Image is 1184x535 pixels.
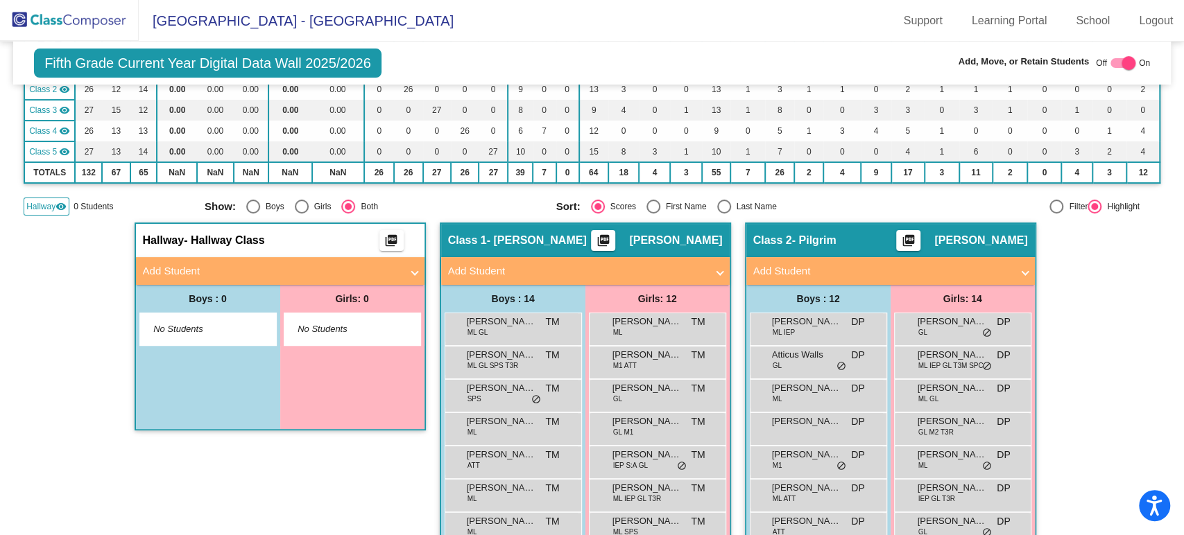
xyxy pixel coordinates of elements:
td: 0.00 [312,141,364,162]
td: 3 [823,121,861,141]
td: 0 [608,121,640,141]
mat-icon: visibility [59,105,70,116]
span: DP [997,448,1010,462]
td: 3 [925,162,959,183]
td: 8 [508,100,532,121]
div: Boys : 0 [136,285,280,313]
td: 3 [608,79,640,100]
td: 0.00 [312,121,364,141]
td: 0 [1092,79,1127,100]
span: TM [691,414,705,429]
td: 3 [639,141,670,162]
span: ML [773,394,782,404]
span: [PERSON_NAME] De [PERSON_NAME] [612,315,682,328]
span: [PERSON_NAME] [612,348,682,362]
td: 0 [639,121,670,141]
span: Off [1096,57,1107,69]
span: [PERSON_NAME] [918,448,987,462]
td: 7 [730,162,765,183]
span: Hallway [26,200,55,213]
td: 3 [1061,141,1092,162]
td: 26 [75,121,102,141]
span: Class 1 [448,234,487,247]
span: - Hallway Class [184,234,265,247]
button: Print Students Details [379,230,404,251]
a: Learning Portal [961,10,1058,32]
td: 4 [1126,141,1160,162]
td: 0 [556,121,579,141]
span: [PERSON_NAME] [772,448,841,462]
span: ML IEP [773,327,795,337]
button: Print Students Details [591,230,615,251]
td: 0 [423,121,451,141]
td: 0 [925,100,959,121]
span: - [PERSON_NAME] [487,234,587,247]
td: 4 [861,121,891,141]
td: 0 [556,141,579,162]
span: DP [851,414,864,429]
mat-icon: picture_as_pdf [595,234,612,253]
td: 4 [1126,121,1160,141]
td: 0.00 [157,141,197,162]
mat-panel-title: Add Student [448,263,706,279]
td: 0.00 [268,100,312,121]
td: 0 [451,100,479,121]
td: 3 [1092,162,1127,183]
span: M1 ATT [613,360,637,371]
td: 3 [891,100,925,121]
td: 0 [423,141,451,162]
td: 1 [993,100,1027,121]
span: [PERSON_NAME] [772,414,841,428]
td: 0.00 [312,79,364,100]
td: 4 [608,100,640,121]
td: 0 [993,121,1027,141]
span: Add, Move, or Retain Students [959,55,1090,69]
td: 0.00 [234,141,268,162]
td: 3 [861,100,891,121]
td: NaN [234,162,268,183]
td: 0 [556,100,579,121]
td: 0.00 [234,121,268,141]
span: TM [545,414,559,429]
td: 1 [925,79,959,100]
td: 8 [765,100,794,121]
td: 0.00 [268,141,312,162]
mat-icon: visibility [59,84,70,95]
div: Girls: 0 [280,285,424,313]
span: On [1139,57,1150,69]
td: 0 [394,121,423,141]
td: 0 [959,121,993,141]
td: 0 [1027,79,1061,100]
span: GL [773,360,782,371]
span: [GEOGRAPHIC_DATA] - [GEOGRAPHIC_DATA] [139,10,454,32]
td: 6 [959,141,993,162]
td: NaN [157,162,197,183]
span: [PERSON_NAME] [467,381,536,395]
td: 4 [823,162,861,183]
td: 0 [364,79,394,100]
td: 0 [1027,100,1061,121]
span: TM [545,348,559,362]
span: [PERSON_NAME] [934,234,1027,247]
span: TM [691,381,705,396]
td: 67 [102,162,130,183]
td: 26 [451,121,479,141]
td: 14 [130,141,157,162]
div: Boys [260,200,284,213]
span: [PERSON_NAME] [772,381,841,395]
td: 0.00 [234,79,268,100]
td: 0.00 [234,100,268,121]
span: Class 2 [753,234,792,247]
td: 65 [130,162,157,183]
span: Show: [205,200,236,213]
td: 9 [702,121,730,141]
td: 64 [579,162,608,183]
td: 27 [479,162,508,183]
td: 0 [823,100,861,121]
span: ML GL [467,327,488,337]
span: DP [851,448,864,462]
td: 27 [75,100,102,121]
td: 0 [451,141,479,162]
td: 2 [891,79,925,100]
span: 0 Students [74,200,113,213]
